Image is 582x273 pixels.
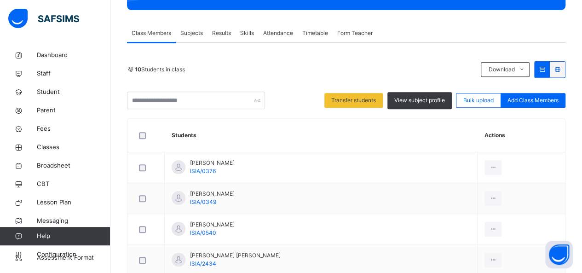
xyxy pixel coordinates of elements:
[37,250,110,259] span: Configuration
[478,119,565,152] th: Actions
[37,106,110,115] span: Parent
[545,241,573,268] button: Open asap
[190,159,235,167] span: [PERSON_NAME]
[37,161,110,170] span: Broadsheet
[37,180,110,189] span: CBT
[165,119,478,152] th: Students
[135,66,141,73] b: 10
[37,216,110,226] span: Messaging
[190,168,216,174] span: ISIA/0376
[190,229,216,236] span: ISIA/0540
[37,124,110,134] span: Fees
[37,69,110,78] span: Staff
[132,29,171,37] span: Class Members
[337,29,373,37] span: Form Teacher
[37,198,110,207] span: Lesson Plan
[488,65,514,74] span: Download
[190,251,281,260] span: [PERSON_NAME] [PERSON_NAME]
[190,190,235,198] span: [PERSON_NAME]
[302,29,328,37] span: Timetable
[190,198,216,205] span: ISIA/0349
[37,87,110,97] span: Student
[135,65,185,74] span: Students in class
[190,221,235,229] span: [PERSON_NAME]
[37,51,110,60] span: Dashboard
[8,9,79,28] img: safsims
[507,96,559,105] span: Add Class Members
[190,260,216,267] span: ISIA/2434
[180,29,203,37] span: Subjects
[212,29,231,37] span: Results
[37,232,110,241] span: Help
[263,29,293,37] span: Attendance
[331,96,376,105] span: Transfer students
[240,29,254,37] span: Skills
[37,143,110,152] span: Classes
[394,96,445,105] span: View subject profile
[463,96,494,105] span: Bulk upload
